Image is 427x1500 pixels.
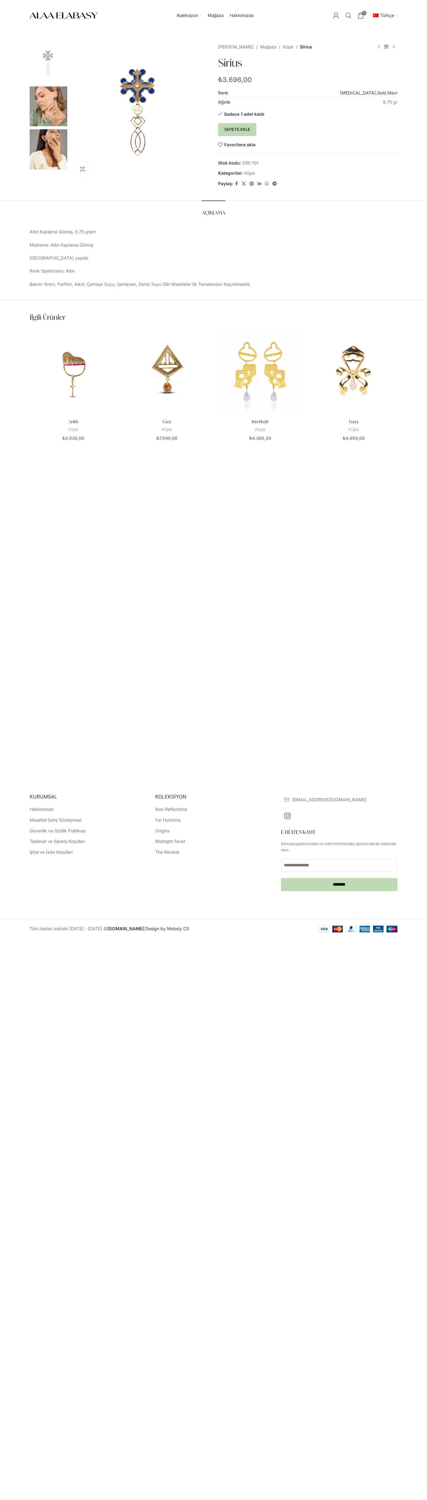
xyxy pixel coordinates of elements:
span: Kategoriler: [218,170,243,176]
span: Mağaza [208,13,224,19]
a: Liste öğesi bağlantısı [284,796,397,803]
span: Koleksiyon [177,13,198,19]
a: [MEDICAL_DATA] [340,90,376,95]
a: Güvenlik ve Gizlilik Politikası [30,828,86,834]
a: Design by Melody CS [145,926,189,931]
a: Küpe [244,170,255,176]
a: 1 [354,9,367,22]
a: Küpe [255,427,265,432]
a: Mağaza [260,44,276,50]
p: Renk Spektrumu: Altın [30,268,397,274]
input: E-posta adresi * [281,859,397,872]
img: Sirius - Görsel 2 [30,86,67,127]
a: Gold [377,90,386,95]
nav: Breadcrumb [218,43,369,51]
img: Türkçe [373,14,379,17]
span: ₺ [62,435,65,441]
a: Giza [123,328,210,416]
a: Hakkımızda [230,9,254,22]
span: Hakkımızda [230,13,254,19]
a: Pinterest sosyal bağlantısı [248,180,256,188]
h3: E-BÜLTEN KAYIT [281,830,397,835]
span: 1 [362,11,367,15]
a: Hakkımızda [30,806,54,812]
a: Ankh [68,419,78,424]
a: Küpe [283,44,293,50]
a: tr_TRTürkçe [371,9,397,22]
a: Linkedin sosyal bağlantısı [256,180,263,188]
span: ₺ [156,435,159,441]
span: Stok kodu: [218,160,241,165]
button: Sepete Ekle [218,123,256,136]
a: Teslimat ve Sipariş Koşulları [30,838,85,844]
h5: KURUMSAL [30,793,146,800]
bdi: 3.696,00 [218,76,252,84]
span: Türkçe [380,13,394,18]
a: WhatsApp sosyal bağlantısı [263,180,271,188]
p: [GEOGRAPHIC_DATA] yapıldı [30,255,397,261]
a: Mağaza [208,9,224,22]
img: Sirius [30,43,67,83]
a: Site logo [30,12,97,18]
span: Renk [218,90,228,96]
a: Küpe [349,427,359,432]
img: Sirius - Görsel 4 [30,173,67,213]
p: Sadece 1 adet kaldı [218,111,397,117]
h5: KOLEKSİYON [155,793,272,800]
a: Mavi [388,90,397,95]
a: Luna [349,419,358,424]
a: Koleksiyon [177,9,201,22]
img: Sirius - Görsel 3 [30,129,67,169]
a: Midnight Fever [155,838,186,844]
a: Favorilere ekle [218,142,255,147]
a: Facebook sosyal bağlantısı [233,180,240,188]
a: İptal ve İade Koşulları [30,849,73,855]
table: Ürün Ayrıntıları [218,90,397,105]
div: Ana yönlendirici [101,9,330,22]
h1: Sirius [218,57,397,69]
a: Interlude [252,419,269,424]
td: , , [340,90,397,96]
div: Tüm hakları saklıdır [DATE] - [DATE] © | [30,925,210,932]
a: [PERSON_NAME] [218,44,254,50]
a: X social link [240,180,248,188]
a: Giza [163,419,171,424]
span: ₺ [218,76,222,84]
span: Açıklama [202,210,225,216]
bdi: 3.036,00 [62,435,84,441]
p: 9,75 gr [383,99,397,105]
span: SIRI-101 [242,160,259,165]
span: Ağırlık [218,99,230,105]
span: İlgili ürünler [30,313,65,322]
a: Küpe [162,427,172,432]
a: Instagram sosyal bağlantısı [281,809,294,823]
p: Bakım: Krem, Parfüm, Alkol, Çamaşır Suyu, Şampuan, Deniz Suyu Gibi Maddeler İle Temasından Kaçını... [30,281,397,288]
a: [DOMAIN_NAME] [107,926,144,931]
a: Luna [310,328,397,416]
a: Telegram sosyal medya linki [271,180,279,188]
bdi: 4.395,30 [249,435,271,441]
a: The Reverie [155,849,180,855]
p: Kampanyalarımızdan ve indirimlerimizden güncel olarak haberdar olun. [281,841,397,852]
a: Origins [155,828,170,834]
span: Favorilere ekle [224,143,255,147]
bdi: 4.950,00 [343,435,365,441]
a: Mesafeli Satış Sözleşmesi [30,817,82,823]
div: İkincil navigasyon [368,9,400,22]
span: ₺ [343,435,346,441]
a: Neo Reflections [155,806,188,812]
a: Önceki ürün [375,43,383,51]
p: Altın Kaplama Gümüş, 9,75 gram [30,228,397,235]
a: Ankh [30,328,117,416]
a: Far Horizons [155,817,181,823]
a: Küpe [68,427,78,432]
a: Sonraki ürün [390,43,397,51]
bdi: 7.590,00 [156,435,177,441]
span: Paylaş: [218,180,233,187]
p: Malzeme: Altın Kaplama Gümüş [30,242,397,248]
a: Interlude [217,328,304,416]
span: ₺ [249,435,252,441]
a: Arama [342,9,354,22]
